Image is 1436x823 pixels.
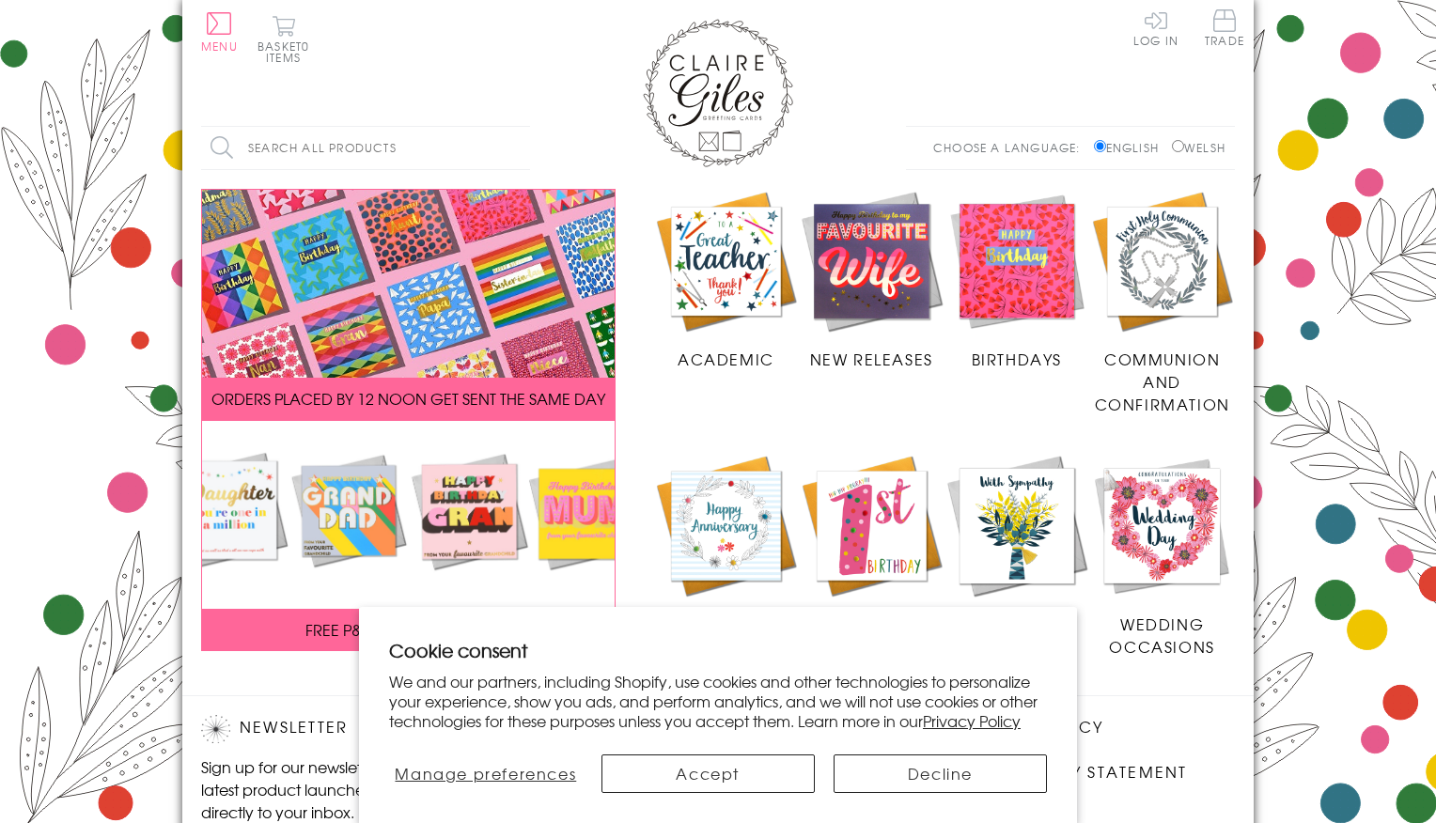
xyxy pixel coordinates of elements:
span: New Releases [810,348,933,370]
p: We and our partners, including Shopify, use cookies and other technologies to personalize your ex... [389,672,1047,730]
a: Sympathy [944,453,1090,635]
a: Age Cards [799,453,944,635]
span: Communion and Confirmation [1095,348,1230,415]
a: Wedding Occasions [1089,453,1235,658]
h2: Cookie consent [389,637,1047,663]
button: Basket0 items [258,15,309,63]
a: Privacy Policy [923,709,1021,732]
input: Search [511,127,530,169]
a: Anniversary [653,453,799,635]
button: Manage preferences [389,754,583,793]
a: New Releases [799,189,944,371]
input: Search all products [201,127,530,169]
a: Trade [1205,9,1244,50]
span: Wedding Occasions [1109,613,1214,658]
span: Trade [1205,9,1244,46]
label: English [1094,139,1168,156]
a: Log In [1133,9,1178,46]
span: Menu [201,38,238,54]
a: Birthdays [944,189,1090,371]
span: FREE P&P ON ALL UK ORDERS [305,618,512,641]
span: ORDERS PLACED BY 12 NOON GET SENT THE SAME DAY [211,387,605,410]
a: Communion and Confirmation [1089,189,1235,416]
button: Decline [834,754,1047,793]
p: Sign up for our newsletter to receive the latest product launches, news and offers directly to yo... [201,755,521,823]
span: 0 items [266,38,309,66]
span: Manage preferences [395,762,576,784]
p: Choose a language: [933,139,1090,156]
a: Academic [653,189,799,371]
span: Academic [678,348,774,370]
img: Claire Giles Greetings Cards [643,19,793,167]
button: Accept [601,754,815,793]
button: Menu [201,12,238,52]
input: Welsh [1172,140,1184,152]
span: Birthdays [972,348,1062,370]
label: Welsh [1172,139,1225,156]
input: English [1094,140,1106,152]
h2: Newsletter [201,715,521,743]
